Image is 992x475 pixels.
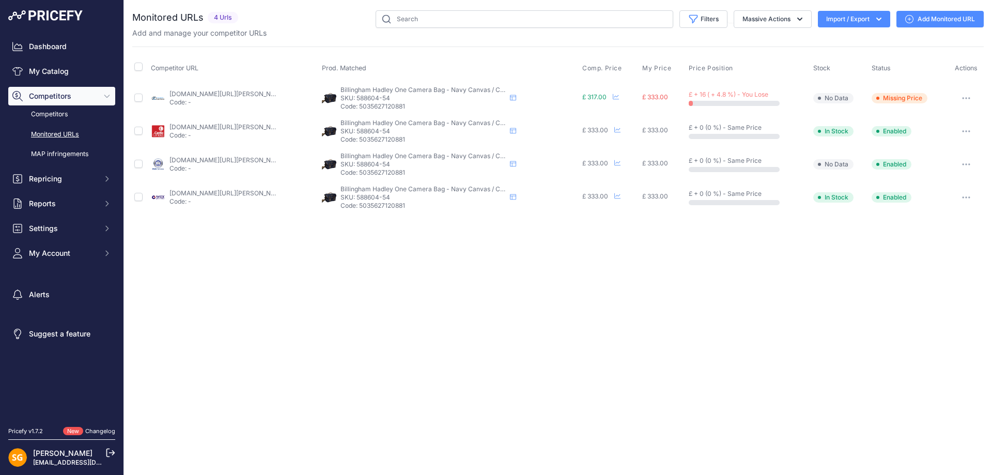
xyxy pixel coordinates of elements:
[376,10,673,28] input: Search
[169,123,286,131] a: [DOMAIN_NAME][URL][PERSON_NAME]
[872,126,911,136] span: Enabled
[955,64,978,72] span: Actions
[340,135,506,144] p: Code: 5035627120881
[8,194,115,213] button: Reports
[322,64,366,72] span: Prod. Matched
[689,157,762,164] span: £ + 0 (0 %) - Same Price
[340,94,506,102] p: SKU: 588604-54
[340,202,506,210] p: Code: 5035627120881
[813,64,830,72] span: Stock
[8,62,115,81] a: My Catalog
[29,91,97,101] span: Competitors
[132,10,204,25] h2: Monitored URLs
[169,197,277,206] p: Code: -
[689,190,762,197] span: £ + 0 (0 %) - Same Price
[169,131,277,140] p: Code: -
[169,90,286,98] a: [DOMAIN_NAME][URL][PERSON_NAME]
[734,10,812,28] button: Massive Actions
[642,192,668,200] span: £ 333.00
[8,325,115,343] a: Suggest a feature
[29,223,97,234] span: Settings
[689,64,733,72] span: Price Position
[813,159,854,170] span: No Data
[8,37,115,415] nav: Sidebar
[169,164,277,173] p: Code: -
[642,64,673,72] button: My Price
[85,427,115,435] a: Changelog
[33,449,92,457] a: [PERSON_NAME]
[642,126,668,134] span: £ 333.00
[582,64,624,72] button: Comp. Price
[582,93,607,101] span: £ 317.00
[340,152,550,160] span: Billingham Hadley One Camera Bag - Navy Canvas / Chocolate Leather
[896,11,984,27] a: Add Monitored URL
[29,248,97,258] span: My Account
[8,87,115,105] button: Competitors
[582,126,608,134] span: £ 333.00
[63,427,83,436] span: New
[872,64,891,72] span: Status
[813,93,854,103] span: No Data
[872,192,911,203] span: Enabled
[8,427,43,436] div: Pricefy v1.7.2
[642,93,668,101] span: £ 333.00
[8,244,115,263] button: My Account
[29,174,97,184] span: Repricing
[8,10,83,21] img: Pricefy Logo
[340,168,506,177] p: Code: 5035627120881
[8,126,115,144] a: Monitored URLs
[8,145,115,163] a: MAP infringements
[340,86,550,94] span: Billingham Hadley One Camera Bag - Navy Canvas / Chocolate Leather
[642,159,668,167] span: £ 333.00
[340,127,506,135] p: SKU: 588604-54
[151,64,198,72] span: Competitor URL
[8,105,115,124] a: Competitors
[872,159,911,170] span: Enabled
[679,10,727,28] button: Filters
[8,219,115,238] button: Settings
[689,64,735,72] button: Price Position
[340,160,506,168] p: SKU: 588604-54
[169,156,286,164] a: [DOMAIN_NAME][URL][PERSON_NAME]
[689,124,762,131] span: £ + 0 (0 %) - Same Price
[132,28,267,38] p: Add and manage your competitor URLs
[872,93,927,103] span: Missing Price
[813,126,854,136] span: In Stock
[169,98,277,106] p: Code: -
[340,193,506,202] p: SKU: 588604-54
[33,458,141,466] a: [EMAIL_ADDRESS][DOMAIN_NAME]
[8,170,115,188] button: Repricing
[340,102,506,111] p: Code: 5035627120881
[208,12,238,24] span: 4 Urls
[169,189,286,197] a: [DOMAIN_NAME][URL][PERSON_NAME]
[582,159,608,167] span: £ 333.00
[8,285,115,304] a: Alerts
[818,11,890,27] button: Import / Export
[689,90,768,98] span: £ + 16 ( + 4.8 %) - You Lose
[340,185,550,193] span: Billingham Hadley One Camera Bag - Navy Canvas / Chocolate Leather
[582,192,608,200] span: £ 333.00
[582,64,622,72] span: Comp. Price
[813,192,854,203] span: In Stock
[642,64,671,72] span: My Price
[8,37,115,56] a: Dashboard
[29,198,97,209] span: Reports
[340,119,550,127] span: Billingham Hadley One Camera Bag - Navy Canvas / Chocolate Leather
